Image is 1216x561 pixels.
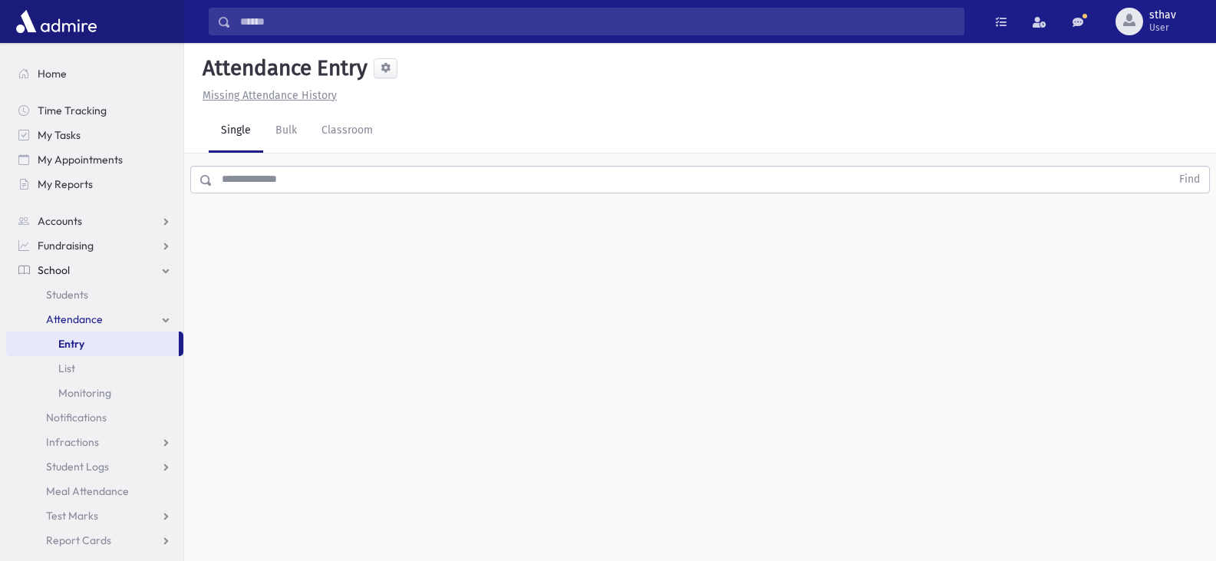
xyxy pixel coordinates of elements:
[38,153,123,167] span: My Appointments
[1170,167,1209,193] button: Find
[6,430,183,454] a: Infractions
[209,110,263,153] a: Single
[58,386,111,400] span: Monitoring
[46,435,99,449] span: Infractions
[6,381,183,405] a: Monitoring
[6,233,183,258] a: Fundraising
[6,356,183,381] a: List
[6,332,179,356] a: Entry
[6,307,183,332] a: Attendance
[6,503,183,528] a: Test Marks
[46,509,98,523] span: Test Marks
[1149,9,1176,21] span: sthav
[38,263,70,277] span: School
[46,411,107,424] span: Notifications
[12,6,101,37] img: AdmirePro
[38,67,67,81] span: Home
[6,454,183,479] a: Student Logs
[6,61,183,86] a: Home
[38,177,93,191] span: My Reports
[1149,21,1176,34] span: User
[6,479,183,503] a: Meal Attendance
[58,361,75,375] span: List
[196,89,337,102] a: Missing Attendance History
[309,110,385,153] a: Classroom
[231,8,964,35] input: Search
[46,460,109,474] span: Student Logs
[6,282,183,307] a: Students
[46,484,129,498] span: Meal Attendance
[46,312,103,326] span: Attendance
[6,98,183,123] a: Time Tracking
[6,528,183,553] a: Report Cards
[6,258,183,282] a: School
[6,172,183,196] a: My Reports
[203,89,337,102] u: Missing Attendance History
[6,147,183,172] a: My Appointments
[38,239,94,252] span: Fundraising
[38,104,107,117] span: Time Tracking
[263,110,309,153] a: Bulk
[46,288,88,302] span: Students
[6,209,183,233] a: Accounts
[58,337,84,351] span: Entry
[38,214,82,228] span: Accounts
[6,123,183,147] a: My Tasks
[38,128,81,142] span: My Tasks
[196,55,367,81] h5: Attendance Entry
[46,533,111,547] span: Report Cards
[6,405,183,430] a: Notifications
